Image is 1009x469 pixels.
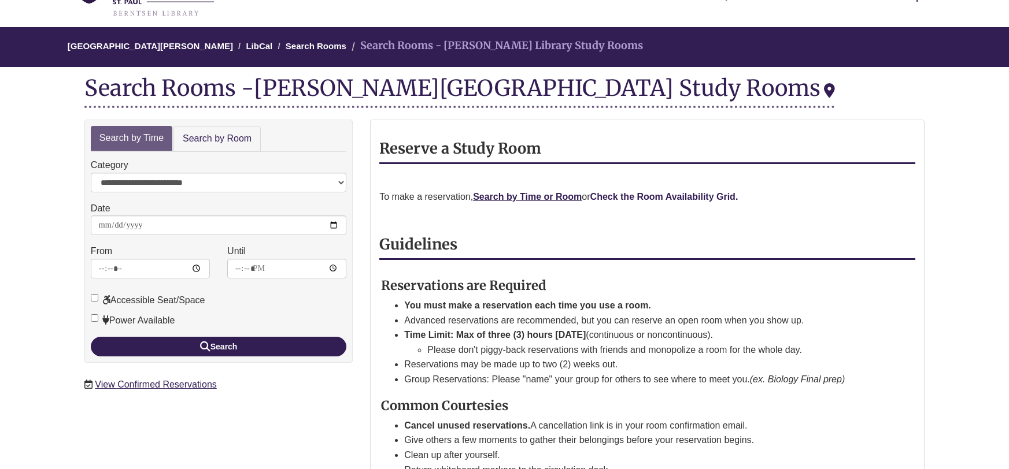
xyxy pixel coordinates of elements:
[68,41,233,51] a: [GEOGRAPHIC_DATA][PERSON_NAME]
[91,158,128,173] label: Category
[404,327,888,357] li: (continuous or noncontinuous).
[254,74,835,102] div: [PERSON_NAME][GEOGRAPHIC_DATA] Study Rooms
[84,76,835,108] div: Search Rooms -
[91,314,98,322] input: Power Available
[404,433,888,448] li: Give others a few moments to gather their belongings before your reservation begins.
[91,201,110,216] label: Date
[404,330,586,340] strong: Time Limit: Max of three (3) hours [DATE]
[91,294,98,301] input: Accessible Seat/Space
[349,38,643,54] li: Search Rooms - [PERSON_NAME] Library Study Rooms
[91,313,175,328] label: Power Available
[404,313,888,328] li: Advanced reservations are recommended, but you can reserve an open room when you show up.
[91,337,346,356] button: Search
[91,126,172,151] a: Search by Time
[404,300,651,310] strong: You must make a reservation each time you use a room.
[750,374,845,384] em: (ex. Biology Final prep)
[404,418,888,433] li: A cancellation link is in your room confirmation email.
[227,244,246,259] label: Until
[404,372,888,387] li: Group Reservations: Please "name" your group for others to see where to meet you.
[91,293,205,308] label: Accessible Seat/Space
[473,192,582,202] a: Search by Time or Room
[379,235,457,254] strong: Guidelines
[404,420,530,430] strong: Cancel unused reservations.
[84,27,925,67] nav: Breadcrumb
[173,126,261,152] a: Search by Room
[95,379,216,389] a: View Confirmed Reservations
[91,244,112,259] label: From
[427,343,888,358] li: Please don't piggy-back reservations with friends and monopolize a room for the whole day.
[246,41,272,51] a: LibCal
[404,448,888,463] li: Clean up after yourself.
[381,397,508,414] strong: Common Courtesies
[379,139,541,158] strong: Reserve a Study Room
[381,277,546,293] strong: Reservations are Required
[379,189,915,204] p: To make a reservation, or
[404,357,888,372] li: Reservations may be made up to two (2) weeks out.
[286,41,346,51] a: Search Rooms
[590,192,738,202] a: Check the Room Availability Grid.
